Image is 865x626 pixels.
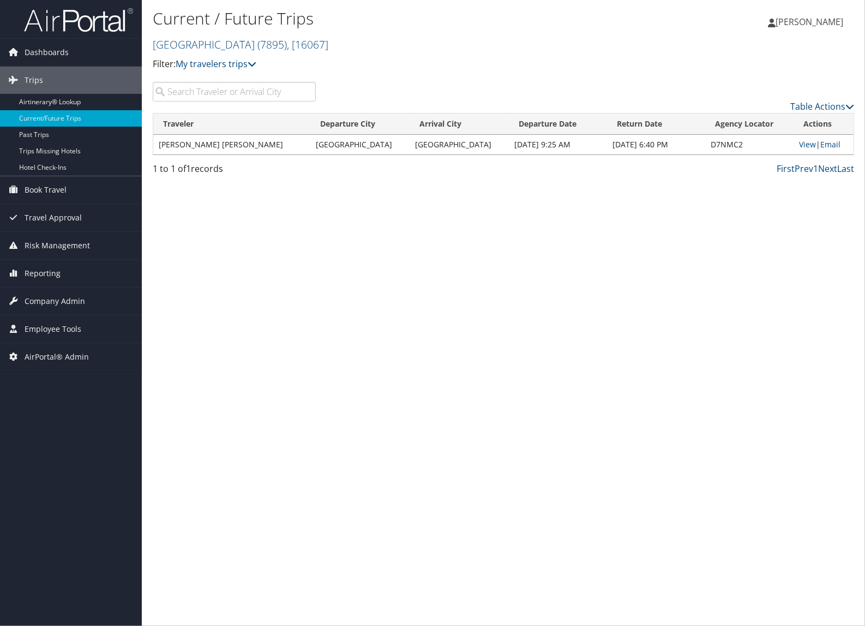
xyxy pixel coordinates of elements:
[24,7,133,33] img: airportal-logo.png
[410,135,509,154] td: [GEOGRAPHIC_DATA]
[153,7,620,30] h1: Current / Future Trips
[795,163,813,175] a: Prev
[310,135,410,154] td: [GEOGRAPHIC_DATA]
[813,163,818,175] a: 1
[25,260,61,287] span: Reporting
[410,114,509,135] th: Arrival City: activate to sort column ascending
[607,135,705,154] td: [DATE] 6:40 PM
[794,135,854,154] td: |
[153,114,310,135] th: Traveler: activate to sort column ascending
[776,16,843,28] span: [PERSON_NAME]
[800,139,816,150] a: View
[176,58,256,70] a: My travelers trips
[509,135,607,154] td: [DATE] 9:25 AM
[607,114,705,135] th: Return Date: activate to sort column ascending
[821,139,841,150] a: Email
[25,288,85,315] span: Company Admin
[705,135,794,154] td: D7NMC2
[768,5,854,38] a: [PERSON_NAME]
[153,82,316,102] input: Search Traveler or Arrival City
[186,163,191,175] span: 1
[287,37,328,52] span: , [ 16067 ]
[310,114,410,135] th: Departure City: activate to sort column ascending
[25,343,89,371] span: AirPortal® Admin
[25,315,81,343] span: Employee Tools
[153,37,328,52] a: [GEOGRAPHIC_DATA]
[25,204,82,231] span: Travel Approval
[25,176,67,204] span: Book Travel
[153,57,620,71] p: Filter:
[153,162,316,181] div: 1 to 1 of records
[509,114,607,135] th: Departure Date: activate to sort column descending
[25,67,43,94] span: Trips
[257,37,287,52] span: ( 7895 )
[777,163,795,175] a: First
[837,163,854,175] a: Last
[25,39,69,66] span: Dashboards
[790,100,854,112] a: Table Actions
[818,163,837,175] a: Next
[794,114,854,135] th: Actions
[153,135,310,154] td: [PERSON_NAME] [PERSON_NAME]
[25,232,90,259] span: Risk Management
[705,114,794,135] th: Agency Locator: activate to sort column ascending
